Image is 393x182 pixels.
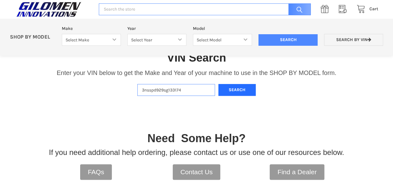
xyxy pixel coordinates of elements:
h1: VIN Search [167,51,226,65]
p: Enter your VIN below to get the Make and Year of your machine to use in the SHOP BY MODEL form. [57,68,336,77]
a: Search by VIN [324,34,383,46]
p: Need Some Help? [147,130,245,147]
input: Enter VIN of your machine [137,84,215,96]
input: Search [258,34,318,46]
label: Year [127,25,186,32]
a: GILOMEN INNOVATIONS [15,2,92,17]
p: SHOP BY MODEL [7,34,59,40]
a: Cart [353,5,378,13]
span: Cart [369,6,378,12]
label: Make [62,25,121,32]
p: If you need additional help ordering, please contact us or use one of our resources below. [49,147,344,158]
input: Search the store [99,3,310,16]
a: FAQs [80,164,112,180]
a: Contact Us [173,164,221,180]
img: GILOMEN INNOVATIONS [15,2,83,17]
a: Find a Dealer [270,164,324,180]
input: Search [285,3,311,16]
button: Search [218,84,256,96]
label: Model [193,25,252,32]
